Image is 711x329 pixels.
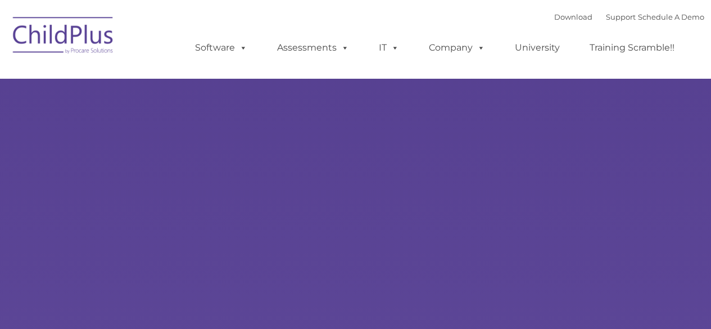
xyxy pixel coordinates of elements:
a: Schedule A Demo [638,12,704,21]
a: Support [606,12,636,21]
a: Training Scramble!! [578,37,686,59]
a: Company [418,37,496,59]
img: ChildPlus by Procare Solutions [7,9,120,65]
a: IT [368,37,410,59]
a: University [504,37,571,59]
a: Assessments [266,37,360,59]
font: | [554,12,704,21]
a: Download [554,12,592,21]
a: Software [184,37,259,59]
